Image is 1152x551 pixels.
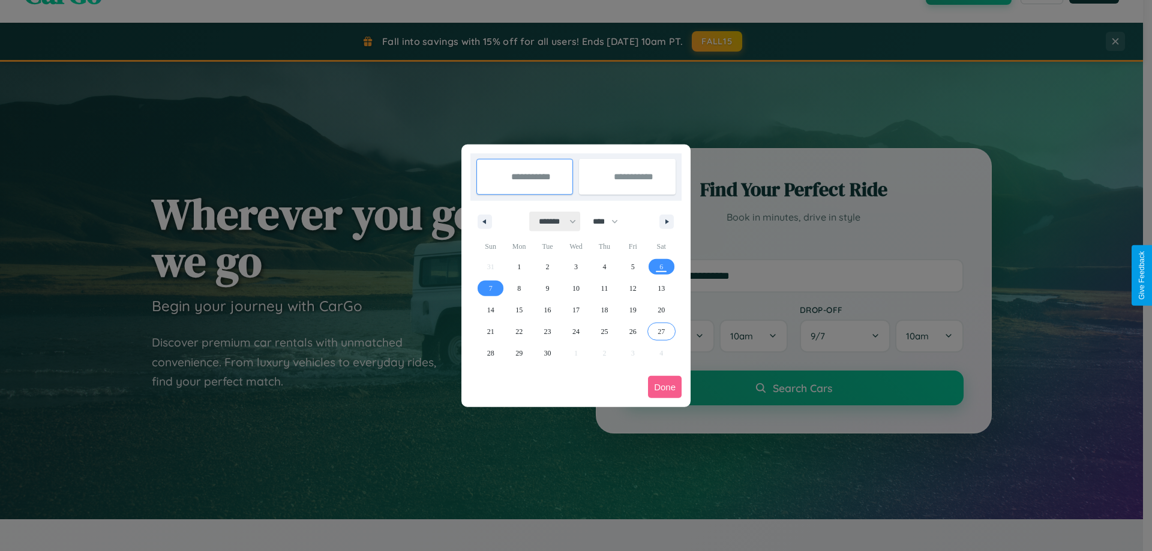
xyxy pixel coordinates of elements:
span: 28 [487,342,494,364]
span: 29 [515,342,523,364]
button: 25 [590,321,619,342]
button: 6 [647,256,676,278]
button: 15 [505,299,533,321]
span: 21 [487,321,494,342]
button: 20 [647,299,676,321]
span: Thu [590,237,619,256]
span: 6 [659,256,663,278]
span: 11 [601,278,608,299]
button: 14 [476,299,505,321]
span: Mon [505,237,533,256]
span: 19 [629,299,637,321]
button: 30 [533,342,562,364]
span: 10 [572,278,580,299]
button: 28 [476,342,505,364]
button: 7 [476,278,505,299]
button: 26 [619,321,647,342]
span: 15 [515,299,523,321]
span: 3 [574,256,578,278]
button: 24 [562,321,590,342]
button: 16 [533,299,562,321]
span: Tue [533,237,562,256]
div: Give Feedback [1138,251,1146,300]
span: 13 [658,278,665,299]
span: 20 [658,299,665,321]
button: 29 [505,342,533,364]
button: 13 [647,278,676,299]
button: 22 [505,321,533,342]
span: 7 [489,278,493,299]
span: 22 [515,321,523,342]
span: 4 [602,256,606,278]
button: 9 [533,278,562,299]
span: Fri [619,237,647,256]
span: 14 [487,299,494,321]
span: 24 [572,321,580,342]
span: Wed [562,237,590,256]
span: 16 [544,299,551,321]
button: 27 [647,321,676,342]
span: 2 [546,256,550,278]
button: 3 [562,256,590,278]
span: 1 [517,256,521,278]
button: 5 [619,256,647,278]
button: 10 [562,278,590,299]
button: 18 [590,299,619,321]
button: 23 [533,321,562,342]
button: 17 [562,299,590,321]
button: 8 [505,278,533,299]
span: 27 [658,321,665,342]
span: 8 [517,278,521,299]
span: 17 [572,299,580,321]
button: 19 [619,299,647,321]
span: Sun [476,237,505,256]
span: 9 [546,278,550,299]
span: 30 [544,342,551,364]
button: 4 [590,256,619,278]
button: 11 [590,278,619,299]
span: 23 [544,321,551,342]
span: 12 [629,278,637,299]
span: 26 [629,321,637,342]
button: 21 [476,321,505,342]
span: 5 [631,256,635,278]
button: Done [648,376,682,398]
button: 12 [619,278,647,299]
button: 1 [505,256,533,278]
button: 2 [533,256,562,278]
span: 18 [601,299,608,321]
span: Sat [647,237,676,256]
span: 25 [601,321,608,342]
